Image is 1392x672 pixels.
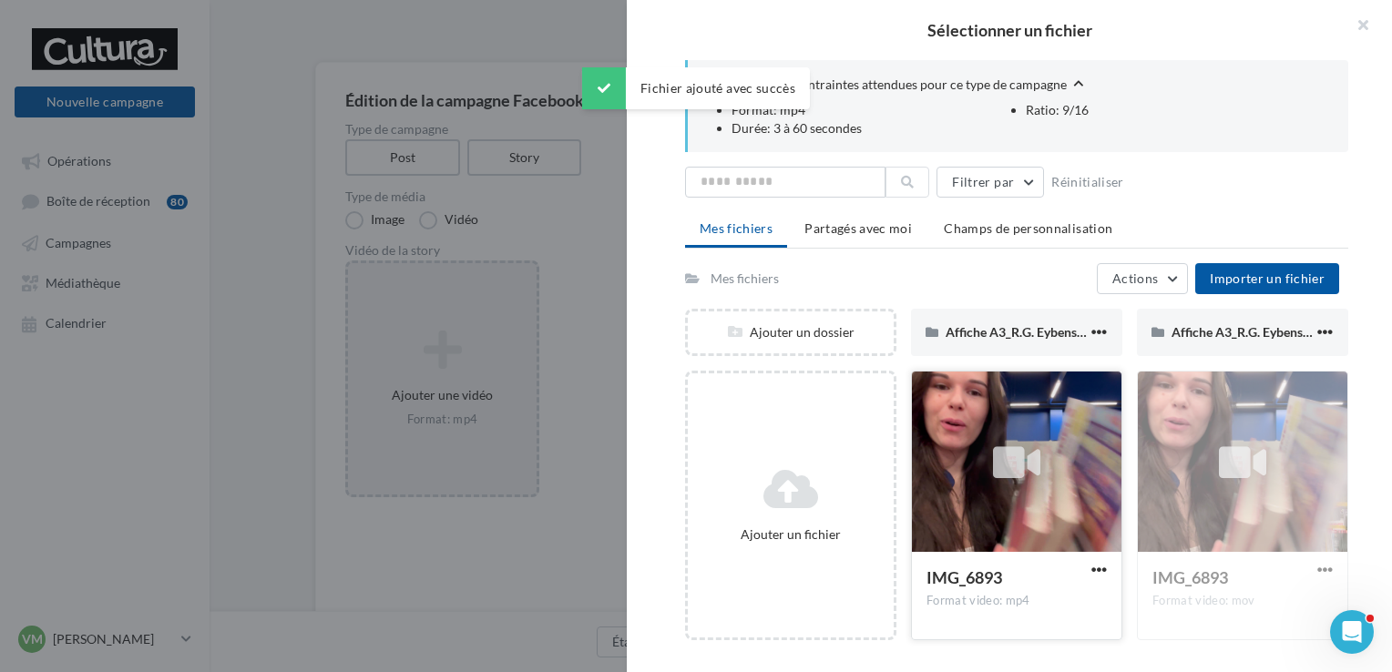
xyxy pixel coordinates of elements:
[926,567,1002,587] span: IMG_6893
[732,119,1026,137] li: Durée: 3 à 60 secondes
[1044,171,1131,193] button: Réinitialiser
[946,324,1111,340] span: Affiche A3_R.G. Eybens 14 06
[688,323,894,341] div: Ajouter un dossier
[1112,270,1158,286] span: Actions
[1172,324,1337,340] span: Affiche A3_R.G. Eybens 14 06
[1330,610,1374,654] iframe: Intercom live chat
[1210,270,1325,286] span: Importer un fichier
[711,270,779,288] div: Mes fichiers
[582,67,810,109] div: Fichier ajouté avec succès
[937,167,1044,198] button: Filtrer par
[804,220,912,236] span: Partagés avec moi
[695,525,886,544] div: Ajouter un fichier
[1195,263,1339,294] button: Importer un fichier
[1026,101,1320,119] li: Ratio: 9/16
[944,220,1112,236] span: Champs de personnalisation
[656,22,1363,38] h2: Sélectionner un fichier
[700,220,773,236] span: Mes fichiers
[717,76,1067,94] span: Consulter les contraintes attendues pour ce type de campagne
[926,593,1107,609] div: Format video: mp4
[732,101,1026,119] li: Format: mp4
[717,75,1083,97] button: Consulter les contraintes attendues pour ce type de campagne
[1097,263,1188,294] button: Actions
